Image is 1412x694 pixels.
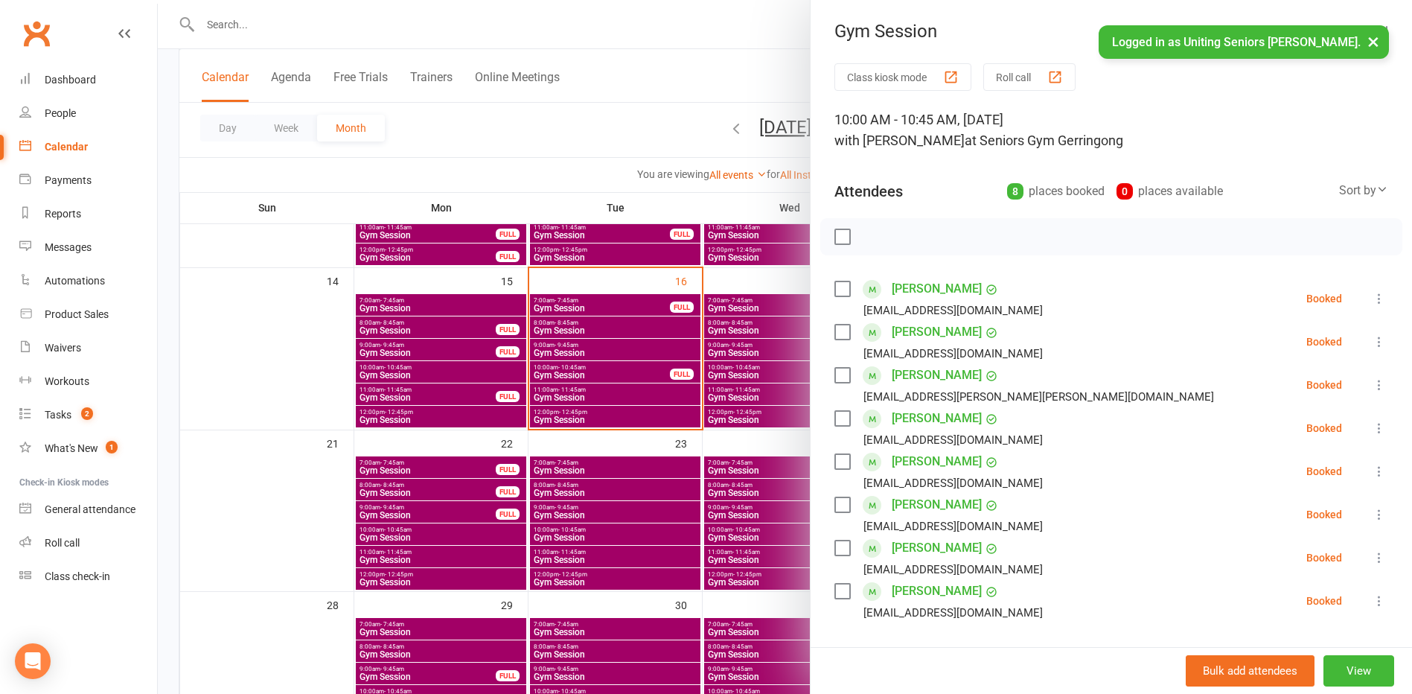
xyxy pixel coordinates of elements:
[834,133,965,148] span: with [PERSON_NAME]
[45,537,80,549] div: Roll call
[19,365,157,398] a: Workouts
[811,21,1412,42] div: Gym Session
[45,241,92,253] div: Messages
[834,181,903,202] div: Attendees
[19,432,157,465] a: What's New1
[1339,181,1388,200] div: Sort by
[863,387,1214,407] div: [EMAIL_ADDRESS][PERSON_NAME][PERSON_NAME][DOMAIN_NAME]
[19,164,157,197] a: Payments
[45,503,135,515] div: General attendance
[1306,553,1342,563] div: Booked
[19,560,157,593] a: Class kiosk mode
[1007,183,1023,200] div: 8
[834,63,971,91] button: Class kiosk mode
[106,441,118,453] span: 1
[19,526,157,560] a: Roll call
[1007,181,1105,202] div: places booked
[45,74,96,86] div: Dashboard
[81,407,93,420] span: 2
[892,363,982,387] a: [PERSON_NAME]
[1360,25,1387,57] button: ×
[45,174,92,186] div: Payments
[18,15,55,52] a: Clubworx
[863,603,1043,623] div: [EMAIL_ADDRESS][DOMAIN_NAME]
[45,107,76,119] div: People
[45,342,81,354] div: Waivers
[19,197,157,231] a: Reports
[15,643,51,679] div: Open Intercom Messenger
[1306,509,1342,520] div: Booked
[19,63,157,97] a: Dashboard
[863,301,1043,320] div: [EMAIL_ADDRESS][DOMAIN_NAME]
[19,493,157,526] a: General attendance kiosk mode
[983,63,1076,91] button: Roll call
[892,320,982,344] a: [PERSON_NAME]
[892,579,982,603] a: [PERSON_NAME]
[19,97,157,130] a: People
[863,517,1043,536] div: [EMAIL_ADDRESS][DOMAIN_NAME]
[19,331,157,365] a: Waivers
[1306,380,1342,390] div: Booked
[1116,181,1223,202] div: places available
[892,450,982,474] a: [PERSON_NAME]
[19,264,157,298] a: Automations
[45,308,109,320] div: Product Sales
[45,409,71,421] div: Tasks
[1306,596,1342,606] div: Booked
[863,430,1043,450] div: [EMAIL_ADDRESS][DOMAIN_NAME]
[45,141,88,153] div: Calendar
[45,208,81,220] div: Reports
[863,344,1043,363] div: [EMAIL_ADDRESS][DOMAIN_NAME]
[45,570,110,582] div: Class check-in
[1306,293,1342,304] div: Booked
[19,298,157,331] a: Product Sales
[892,493,982,517] a: [PERSON_NAME]
[1306,466,1342,477] div: Booked
[1306,423,1342,433] div: Booked
[45,442,98,454] div: What's New
[1306,337,1342,347] div: Booked
[863,474,1043,493] div: [EMAIL_ADDRESS][DOMAIN_NAME]
[892,536,982,560] a: [PERSON_NAME]
[1323,655,1394,687] button: View
[45,375,89,387] div: Workouts
[892,407,982,430] a: [PERSON_NAME]
[1116,183,1133,200] div: 0
[19,130,157,164] a: Calendar
[834,109,1388,151] div: 10:00 AM - 10:45 AM, [DATE]
[19,398,157,432] a: Tasks 2
[19,231,157,264] a: Messages
[45,275,105,287] div: Automations
[892,277,982,301] a: [PERSON_NAME]
[1186,655,1314,687] button: Bulk add attendees
[1112,35,1361,49] span: Logged in as Uniting Seniors [PERSON_NAME].
[863,560,1043,579] div: [EMAIL_ADDRESS][DOMAIN_NAME]
[965,133,1123,148] span: at Seniors Gym Gerringong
